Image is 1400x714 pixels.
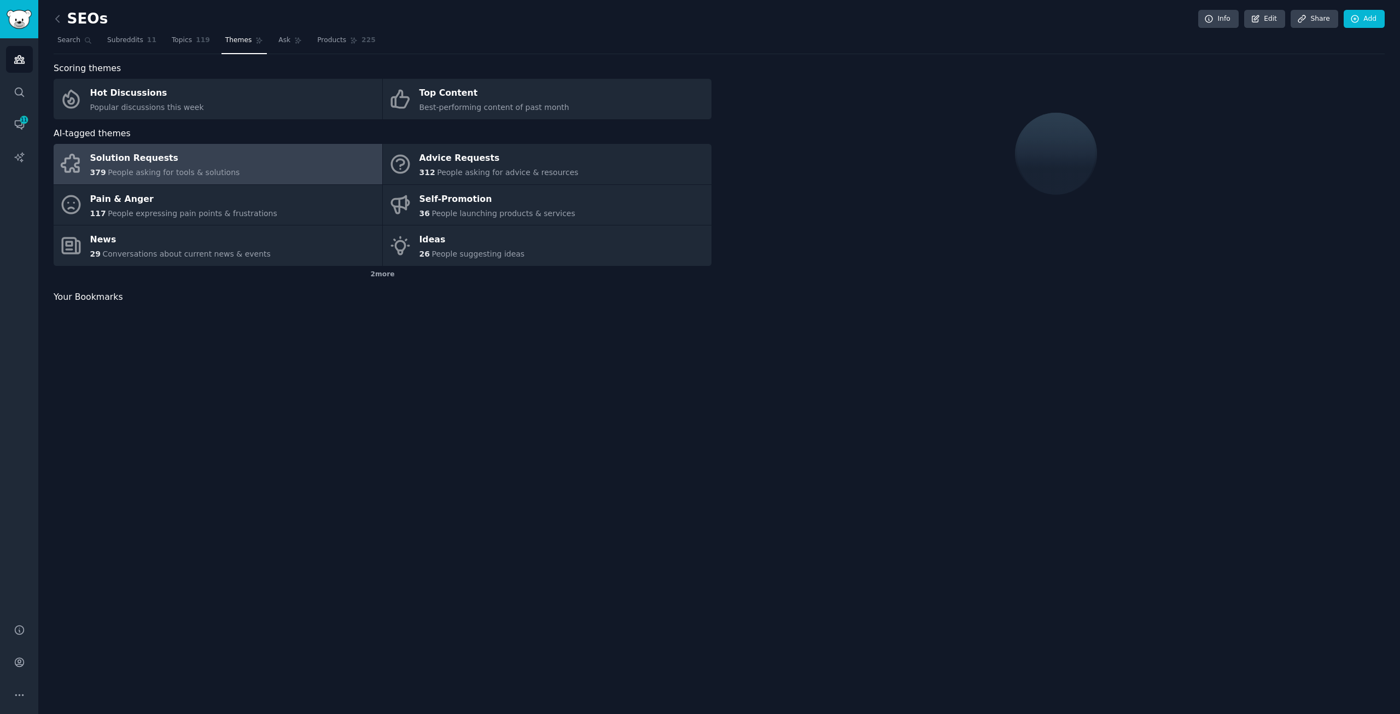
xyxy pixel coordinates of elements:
[147,36,156,45] span: 11
[90,209,106,218] span: 117
[419,168,435,177] span: 312
[1244,10,1285,28] a: Edit
[54,225,382,266] a: News29Conversations about current news & events
[54,10,108,28] h2: SEOs
[54,185,382,225] a: Pain & Anger117People expressing pain points & frustrations
[419,150,579,167] div: Advice Requests
[1198,10,1239,28] a: Info
[419,209,430,218] span: 36
[275,32,306,54] a: Ask
[90,190,277,208] div: Pain & Anger
[90,103,204,112] span: Popular discussions this week
[1291,10,1338,28] a: Share
[108,168,240,177] span: People asking for tools & solutions
[419,190,575,208] div: Self-Promotion
[54,266,711,283] div: 2 more
[90,249,101,258] span: 29
[19,116,29,124] span: 11
[361,36,376,45] span: 225
[225,36,252,45] span: Themes
[383,79,711,119] a: Top ContentBest-performing content of past month
[419,85,569,102] div: Top Content
[1344,10,1385,28] a: Add
[383,144,711,184] a: Advice Requests312People asking for advice & resources
[437,168,578,177] span: People asking for advice & resources
[54,79,382,119] a: Hot DiscussionsPopular discussions this week
[313,32,379,54] a: Products225
[431,249,524,258] span: People suggesting ideas
[221,32,267,54] a: Themes
[57,36,80,45] span: Search
[7,10,32,29] img: GummySearch logo
[54,127,131,141] span: AI-tagged themes
[168,32,214,54] a: Topics119
[317,36,346,45] span: Products
[54,62,121,76] span: Scoring themes
[107,36,143,45] span: Subreddits
[383,225,711,266] a: Ideas26People suggesting ideas
[54,144,382,184] a: Solution Requests379People asking for tools & solutions
[383,185,711,225] a: Self-Promotion36People launching products & services
[108,209,277,218] span: People expressing pain points & frustrations
[6,111,33,138] a: 11
[419,231,525,249] div: Ideas
[419,103,569,112] span: Best-performing content of past month
[54,291,123,304] span: Your Bookmarks
[90,150,240,167] div: Solution Requests
[172,36,192,45] span: Topics
[90,85,204,102] div: Hot Discussions
[90,231,271,249] div: News
[90,168,106,177] span: 379
[54,32,96,54] a: Search
[278,36,290,45] span: Ask
[419,249,430,258] span: 26
[196,36,210,45] span: 119
[102,249,270,258] span: Conversations about current news & events
[103,32,160,54] a: Subreddits11
[431,209,575,218] span: People launching products & services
